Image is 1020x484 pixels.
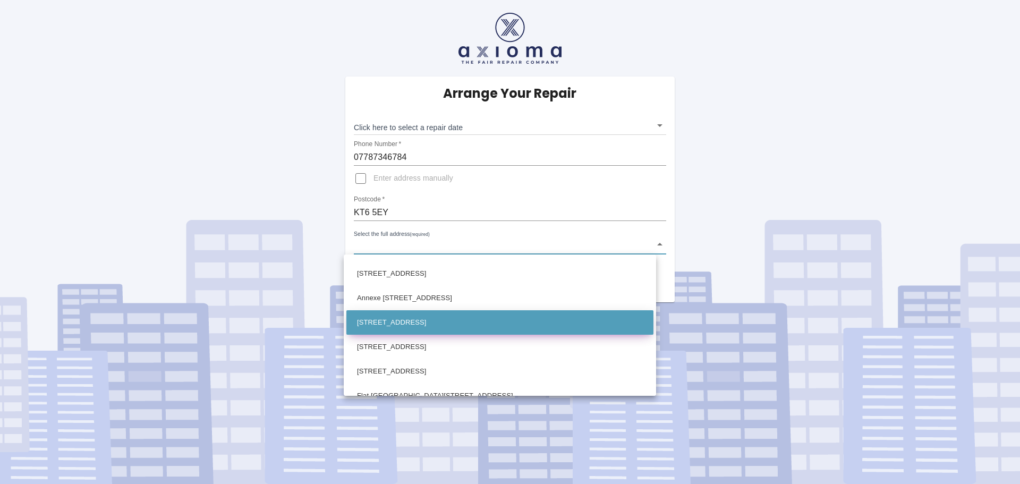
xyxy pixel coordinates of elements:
li: [STREET_ADDRESS] [346,261,653,286]
li: [STREET_ADDRESS] [346,310,653,335]
li: [STREET_ADDRESS] [346,335,653,359]
li: [STREET_ADDRESS] [346,359,653,384]
li: Flat [GEOGRAPHIC_DATA][STREET_ADDRESS] [346,384,653,408]
li: Annexe [STREET_ADDRESS] [346,286,653,310]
